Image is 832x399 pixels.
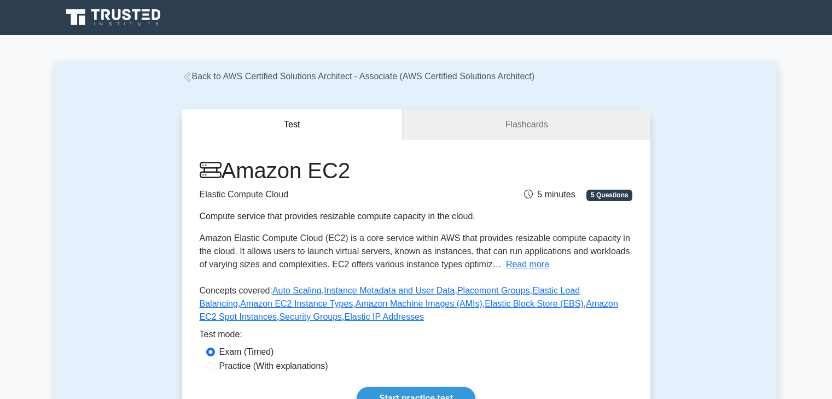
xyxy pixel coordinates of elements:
a: Back to AWS Certified Solutions Architect - Associate (AWS Certified Solutions Architect) [182,72,535,81]
h1: Amazon EC2 [200,157,484,184]
p: Concepts covered: , , , , , , , , , [200,284,633,328]
button: Test [182,109,403,140]
span: 5 minutes [524,190,575,199]
p: Elastic Compute Cloud [200,188,484,201]
a: Elastic IP Addresses [345,312,424,321]
a: Auto Scaling [272,286,322,295]
span: Amazon Elastic Compute Cloud (EC2) is a core service within AWS that provides resizable compute c... [200,233,630,269]
a: Instance Metadata and User Data [324,286,455,295]
a: Security Groups [279,312,342,321]
label: Practice (With explanations) [219,360,328,373]
span: 5 Questions [586,190,632,201]
div: Test mode: [200,328,633,345]
label: Exam (Timed) [219,345,274,359]
div: Compute service that provides resizable compute capacity in the cloud. [200,210,484,223]
a: Amazon Machine Images (AMIs) [356,299,482,308]
a: Amazon EC2 Instance Types [240,299,353,308]
a: Elastic Block Store (EBS) [485,299,584,308]
button: Read more [506,258,549,271]
a: Placement Groups [457,286,530,295]
a: Flashcards [403,109,650,140]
